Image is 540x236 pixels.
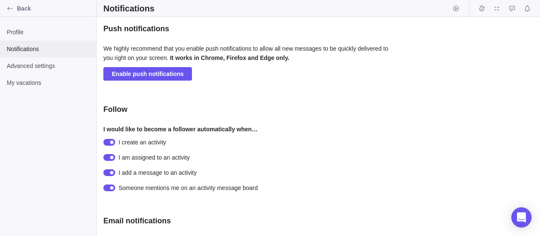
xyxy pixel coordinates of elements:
[103,67,192,81] span: Enable push notifications
[119,168,197,177] span: I add a message to an activity
[7,45,89,53] span: Notifications
[506,3,518,14] span: Approval requests
[170,54,289,61] strong: It works in Chrome, Firefox and Edge only.
[7,28,89,36] span: Profile
[103,104,127,114] h3: Follow
[103,216,171,226] h3: Email notifications
[506,6,518,13] a: Approval requests
[112,69,184,79] span: Enable push notifications
[17,4,93,13] span: Back
[119,138,166,146] span: I create an activity
[511,207,532,228] div: Open Intercom Messenger
[7,62,89,70] span: Advanced settings
[521,3,533,14] span: Notifications
[103,24,169,34] h3: Push notifications
[119,184,258,192] span: Someone mentions me on an activity message board
[103,3,154,14] h2: Notifications
[491,3,503,14] span: My assignments
[119,153,190,162] span: I am assigned to an activity
[521,6,533,13] a: Notifications
[103,44,399,67] p: We highly recommend that you enable push notifications to allow all new messages to be quickly de...
[476,3,488,14] span: Time logs
[450,3,462,14] span: Start timer
[491,6,503,13] a: My assignments
[7,79,89,87] span: My vacations
[103,125,399,138] p: I would like to become a follower automatically when…
[476,6,488,13] a: Time logs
